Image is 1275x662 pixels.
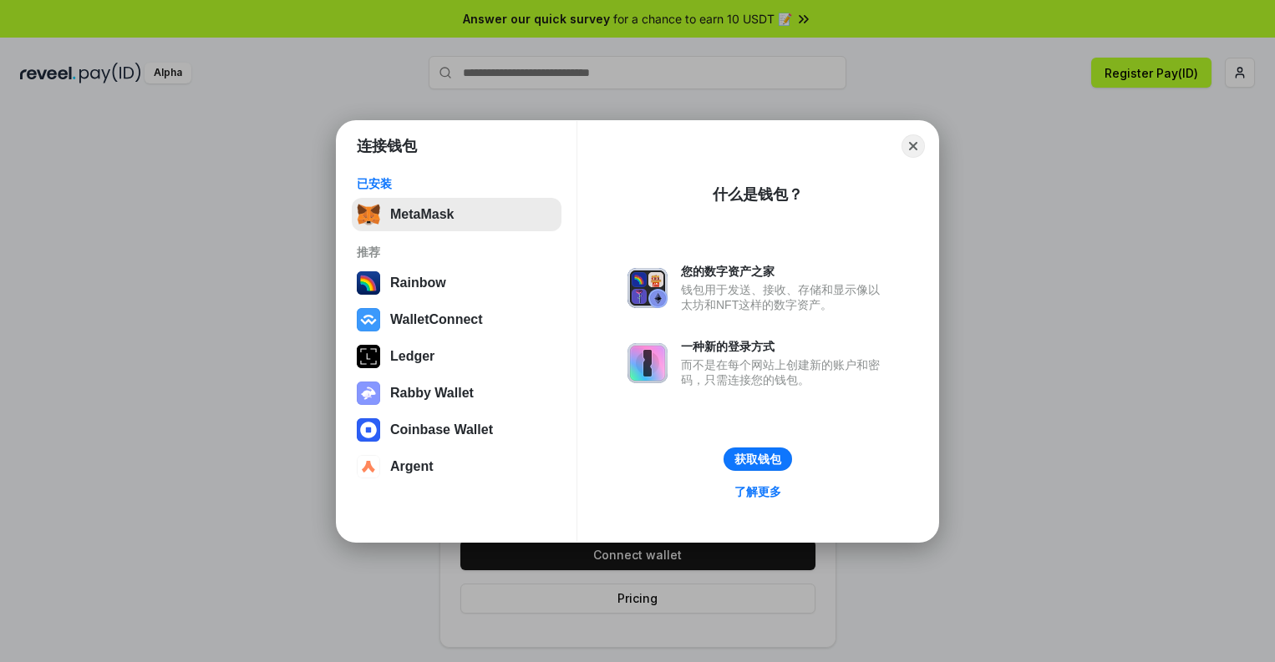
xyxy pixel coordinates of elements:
div: Ledger [390,349,434,364]
div: WalletConnect [390,312,483,327]
div: MetaMask [390,207,454,222]
button: 获取钱包 [724,447,792,471]
img: svg+xml,%3Csvg%20xmlns%3D%22http%3A%2F%2Fwww.w3.org%2F2000%2Fsvg%22%20fill%3D%22none%22%20viewBox... [627,343,668,383]
button: Close [902,134,925,158]
div: 而不是在每个网站上创建新的账户和密码，只需连接您的钱包。 [681,357,888,387]
div: 已安装 [357,176,556,191]
div: 获取钱包 [734,452,781,467]
div: 什么是钱包？ [713,184,803,205]
h1: 连接钱包 [357,136,417,156]
div: 推荐 [357,245,556,260]
button: WalletConnect [352,303,561,336]
img: svg+xml,%3Csvg%20width%3D%2228%22%20height%3D%2228%22%20viewBox%3D%220%200%2028%2028%22%20fill%3D... [357,418,380,442]
img: svg+xml,%3Csvg%20fill%3D%22none%22%20height%3D%2233%22%20viewBox%3D%220%200%2035%2033%22%20width%... [357,203,380,226]
img: svg+xml,%3Csvg%20xmlns%3D%22http%3A%2F%2Fwww.w3.org%2F2000%2Fsvg%22%20fill%3D%22none%22%20viewBox... [627,268,668,308]
button: Rainbow [352,266,561,300]
img: svg+xml,%3Csvg%20width%3D%2228%22%20height%3D%2228%22%20viewBox%3D%220%200%2028%2028%22%20fill%3D... [357,308,380,331]
button: Argent [352,450,561,483]
div: 钱包用于发送、接收、存储和显示像以太坊和NFT这样的数字资产。 [681,282,888,312]
img: svg+xml,%3Csvg%20width%3D%2228%22%20height%3D%2228%22%20viewBox%3D%220%200%2028%2028%22%20fill%3D... [357,455,380,478]
div: Rabby Wallet [390,386,474,401]
div: 了解更多 [734,484,781,499]
div: 您的数字资产之家 [681,264,888,279]
button: MetaMask [352,198,561,231]
img: svg+xml,%3Csvg%20xmlns%3D%22http%3A%2F%2Fwww.w3.org%2F2000%2Fsvg%22%20fill%3D%22none%22%20viewBox... [357,382,380,405]
div: Rainbow [390,275,446,291]
div: Coinbase Wallet [390,422,493,437]
button: Coinbase Wallet [352,413,561,447]
div: 一种新的登录方式 [681,339,888,354]
button: Rabby Wallet [352,376,561,410]
img: svg+xml,%3Csvg%20xmlns%3D%22http%3A%2F%2Fwww.w3.org%2F2000%2Fsvg%22%20width%3D%2228%22%20height%3... [357,345,380,368]
img: svg+xml,%3Csvg%20width%3D%22120%22%20height%3D%22120%22%20viewBox%3D%220%200%20120%20120%22%20fil... [357,271,380,295]
a: 了解更多 [724,481,791,503]
div: Argent [390,459,434,474]
button: Ledger [352,340,561,373]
